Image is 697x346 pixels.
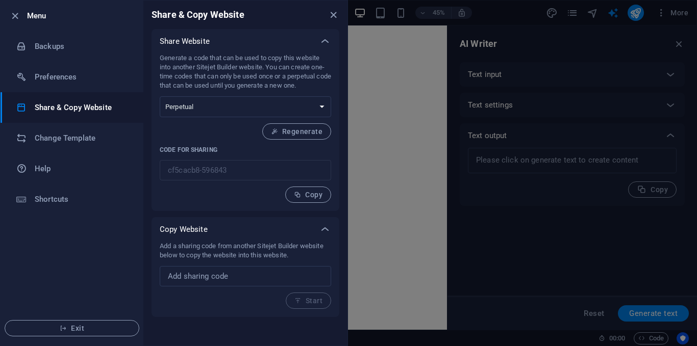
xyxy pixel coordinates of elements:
button: close [327,9,339,21]
p: Copy Website [160,224,208,234]
p: Share Website [160,36,210,46]
h6: Shortcuts [35,193,129,205]
div: Share Website [152,29,339,54]
button: Copy [285,187,331,203]
h6: Share & Copy Website [35,101,129,114]
p: Code for sharing [160,146,331,154]
button: Exit [5,320,139,336]
button: Regenerate [262,123,331,140]
input: Add sharing code [160,266,331,286]
h6: Preferences [35,71,129,83]
h6: Menu [27,10,135,22]
h6: Help [35,163,129,175]
span: Regenerate [271,127,322,136]
p: Generate a code that can be used to copy this website into another Sitejet Builder website. You c... [160,54,331,90]
h6: Change Template [35,132,129,144]
span: Copy [294,191,322,199]
h6: Share & Copy Website [152,9,244,21]
h6: Backups [35,40,129,52]
p: Add a sharing code from another Sitejet Builder website below to copy the website into this website. [160,242,331,260]
a: Help [1,153,143,184]
div: Copy Website [152,217,339,242]
span: Exit [13,324,131,332]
